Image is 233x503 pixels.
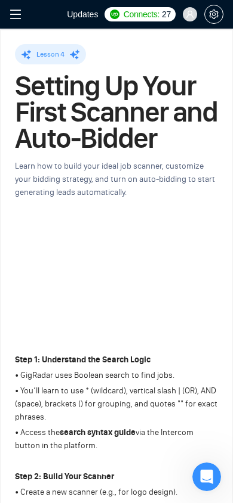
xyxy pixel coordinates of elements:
[15,486,218,499] p: • Create a new scanner (e.g., for logo design).
[204,10,223,19] a: setting
[192,462,221,491] iframe: Intercom live chat
[204,5,223,24] button: setting
[186,10,194,18] span: user
[124,8,160,21] span: Connects:
[110,10,119,19] img: upwork-logo.png
[15,426,218,452] p: • Access the via the Intercom button in the platform.
[60,427,136,437] strong: search syntax guide
[162,8,171,21] span: 27
[36,50,65,58] span: Lesson 4
[15,384,218,424] p: • You’ll learn to use * (wildcard), vertical slash | (OR), AND (space), brackets () for grouping,...
[15,355,151,365] strong: Step 1: Understand the Search Logic
[10,8,22,20] span: menu
[15,161,215,197] span: Learn how to build your ideal job scanner, customize your bidding strategy, and turn on auto-bidd...
[67,10,98,19] span: Updates
[15,73,218,151] h1: Setting Up Your First Scanner and Auto-Bidder
[15,218,218,332] iframe: To enrich screen reader interactions, please activate Accessibility in Grammarly extension settings
[205,10,223,19] span: setting
[15,471,114,482] strong: Step 2: Build Your Scanner
[15,369,218,382] p: • GigRadar uses Boolean search to find jobs.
